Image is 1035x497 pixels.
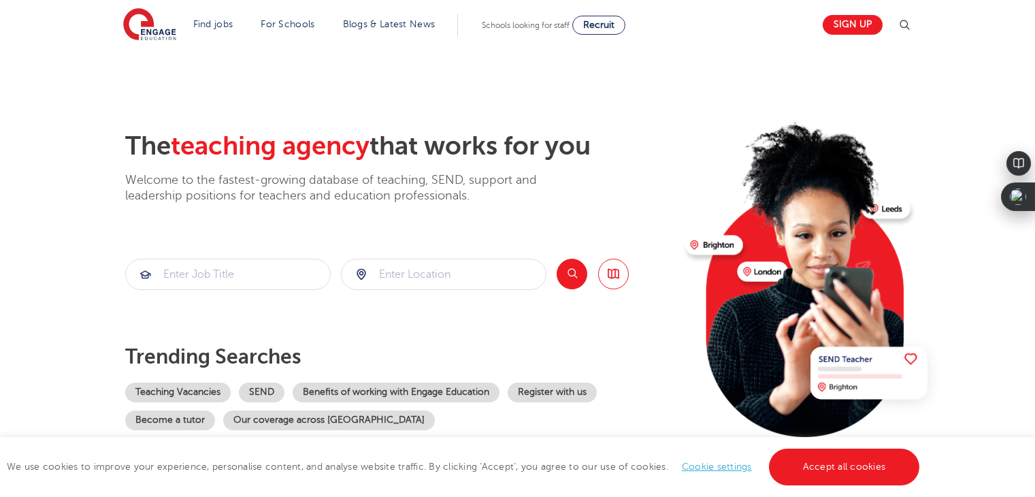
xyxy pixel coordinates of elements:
span: teaching agency [171,131,369,161]
p: Trending searches [125,344,674,369]
div: Submit [125,259,331,290]
p: Welcome to the fastest-growing database of teaching, SEND, support and leadership positions for t... [125,172,574,204]
a: Cookie settings [682,462,752,472]
h2: The that works for you [125,131,674,162]
input: Submit [342,259,546,289]
input: Submit [126,259,330,289]
a: Accept all cookies [769,449,920,485]
div: Submit [341,259,546,290]
a: For Schools [261,19,314,29]
span: Schools looking for staff [482,20,570,30]
a: Find jobs [193,19,233,29]
a: Sign up [823,15,883,35]
button: Search [557,259,587,289]
a: Recruit [572,16,625,35]
img: Engage Education [123,8,176,42]
a: Teaching Vacancies [125,383,231,402]
a: SEND [239,383,284,402]
a: Blogs & Latest News [343,19,436,29]
a: Our coverage across [GEOGRAPHIC_DATA] [223,411,435,430]
a: Become a tutor [125,411,215,430]
a: Register with us [508,383,597,402]
span: We use cookies to improve your experience, personalise content, and analyse website traffic. By c... [7,462,923,472]
span: Recruit [583,20,614,30]
a: Benefits of working with Engage Education [293,383,499,402]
